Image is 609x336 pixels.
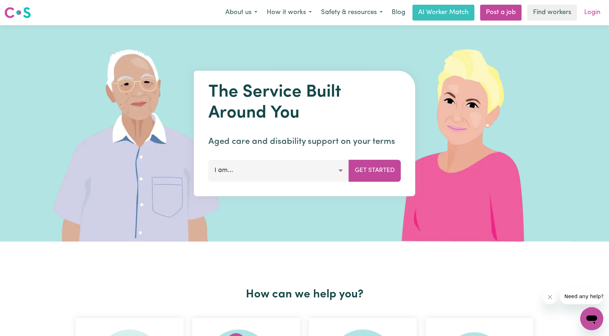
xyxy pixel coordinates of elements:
button: I am... [208,160,349,181]
a: Login [580,5,605,21]
h2: How can we help you? [71,288,538,301]
button: About us [221,5,262,20]
img: Careseekers logo [4,6,31,19]
a: Find workers [527,5,577,21]
span: Need any help? [4,5,44,11]
a: Post a job [480,5,522,21]
iframe: Message from company [560,288,603,304]
h1: The Service Built Around You [208,82,401,124]
button: How it works [262,5,316,20]
p: Aged care and disability support on your terms [208,135,401,148]
a: Careseekers logo [4,4,31,21]
iframe: Button to launch messaging window [580,307,603,330]
button: Get Started [349,160,401,181]
button: Safety & resources [316,5,387,20]
a: AI Worker Match [412,5,474,21]
a: Blog [387,5,410,21]
iframe: Close message [543,290,557,304]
